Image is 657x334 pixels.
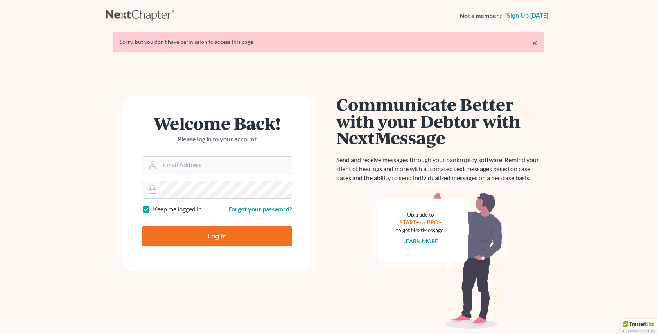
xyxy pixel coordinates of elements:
span: or [420,219,426,226]
a: × [532,38,537,47]
a: START+ [400,219,419,226]
input: Log In [142,226,292,246]
strong: Not a member? [460,11,502,20]
div: to get NextMessage. [396,226,445,234]
input: Email Address [160,157,292,174]
p: Send and receive messages through your bankruptcy software. Remind your client of hearings and mo... [336,155,544,182]
img: nextmessage_bg-59042aed3d76b12b5cd301f8e5b87938c9018125f34e5fa2b7a6b67550977c72.svg [377,192,503,329]
div: Upgrade to [396,211,445,218]
a: PRO+ [427,219,442,226]
a: Sign up [DATE]! [505,13,551,19]
div: TrustedSite Certified [621,319,657,334]
h1: Communicate Better with your Debtor with NextMessage [336,96,544,146]
p: Please log in to your account [142,135,292,144]
div: Sorry, but you don't have permission to access this page [120,38,537,46]
a: Learn more [403,238,438,244]
h1: Welcome Back! [142,115,292,132]
a: Forgot your password? [228,205,292,213]
label: Keep me logged in [153,205,202,214]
